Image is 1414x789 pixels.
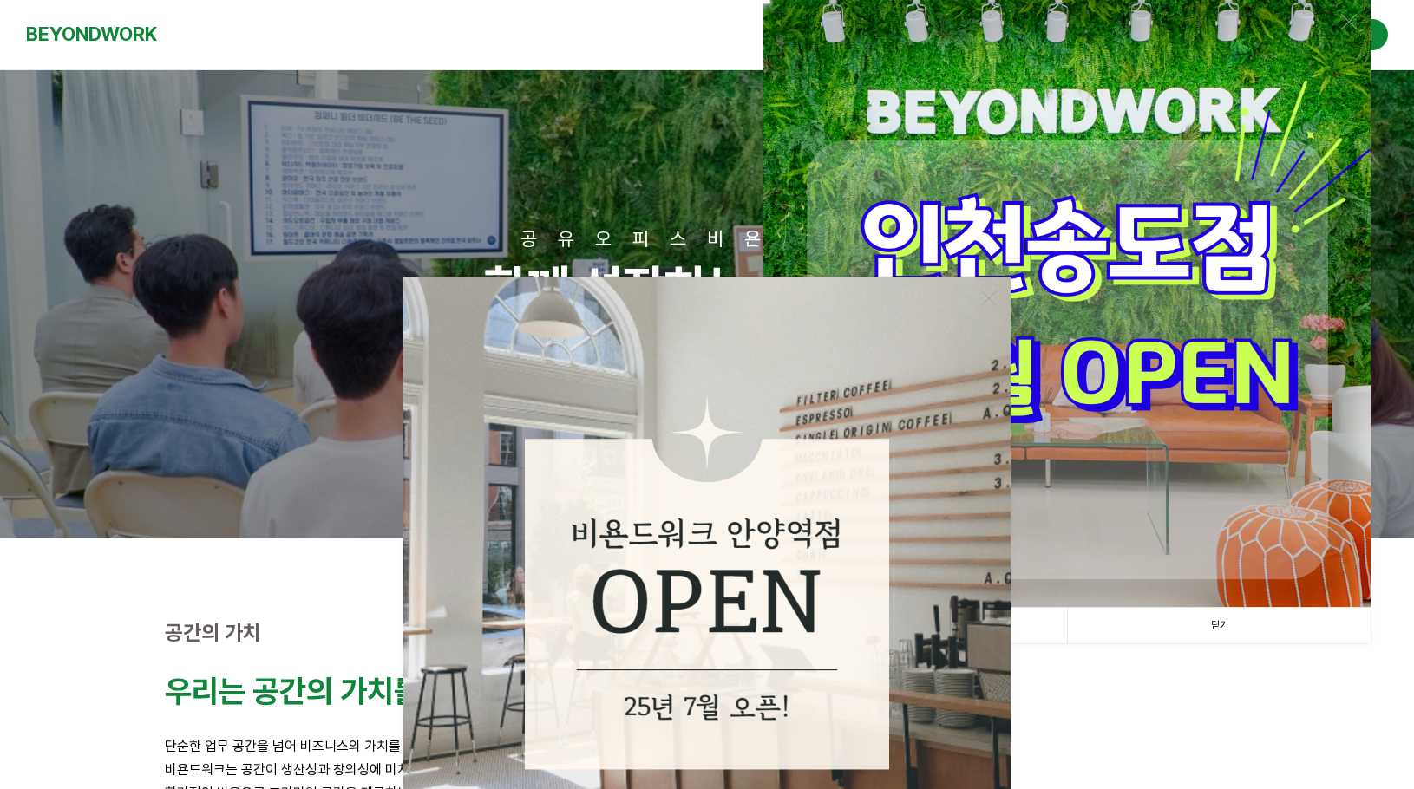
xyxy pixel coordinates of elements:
a: 닫기 [1067,608,1371,643]
a: BEYONDWORK [26,18,157,50]
p: 단순한 업무 공간을 넘어 비즈니스의 가치를 높이는 영감의 공간을 만듭니다. [165,734,1249,758]
strong: 우리는 공간의 가치를 높입니다. [165,673,543,710]
strong: 공간의 가치 [165,620,261,645]
p: 비욘드워크는 공간이 생산성과 창의성에 미치는 영향을 잘 알고 있습니다. [165,758,1249,781]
